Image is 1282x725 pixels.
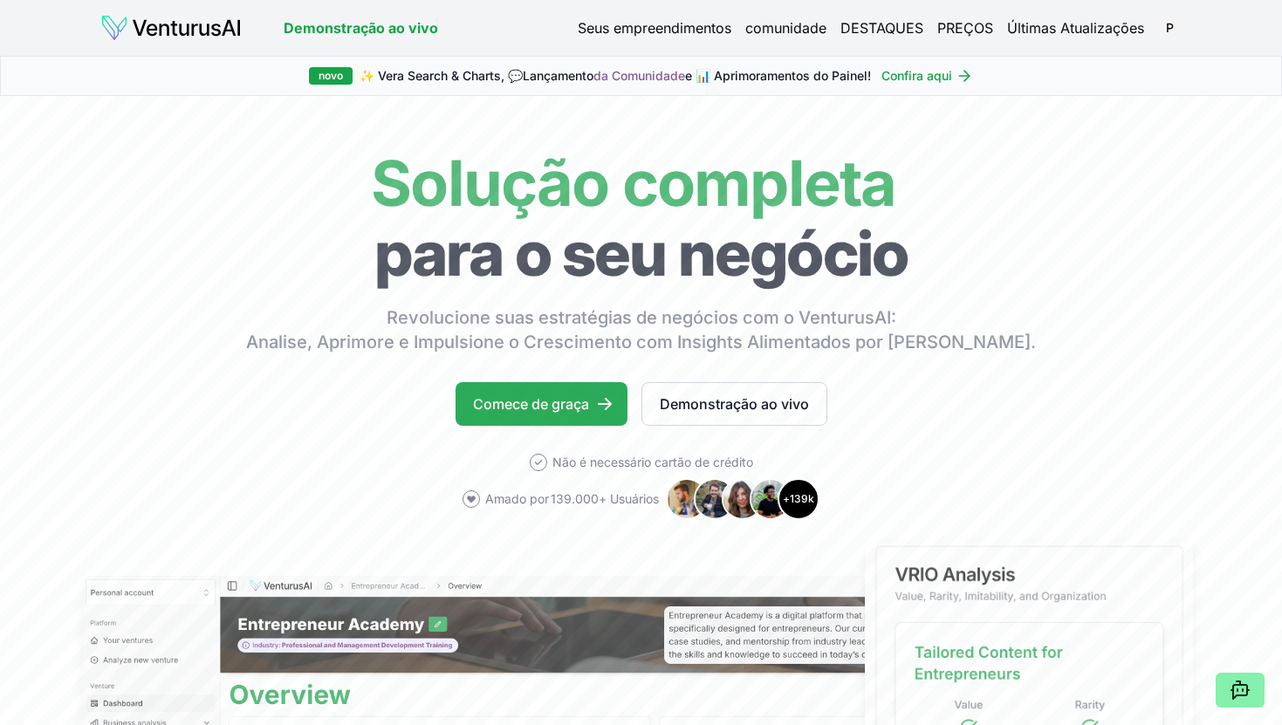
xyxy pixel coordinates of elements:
[881,67,973,85] a: Confira aqui
[745,17,826,38] a: comunidade
[100,14,242,42] img: Logo
[309,67,353,85] div: novo
[456,382,627,426] a: Comece de graça
[578,17,731,38] a: Seus empreendimentos
[641,382,827,426] a: Demonstração ao vivo
[666,478,708,520] img: Avatar 1
[750,478,792,520] img: Avatar 4
[284,17,438,38] a: Demonstração ao vivo
[593,68,685,83] a: da Comunidade
[840,17,923,38] a: DESTAQUES
[1007,17,1144,38] a: Últimas Atualizações
[937,17,993,38] a: PREÇOS
[360,67,871,85] span: ✨ Vera Search & Charts, 💬 Lançamento e 📊 Aprimoramentos do Painel!
[1156,14,1184,42] span: P
[694,478,736,520] img: Avatar 2
[1158,16,1183,40] button: P
[722,478,764,520] img: Avatar 3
